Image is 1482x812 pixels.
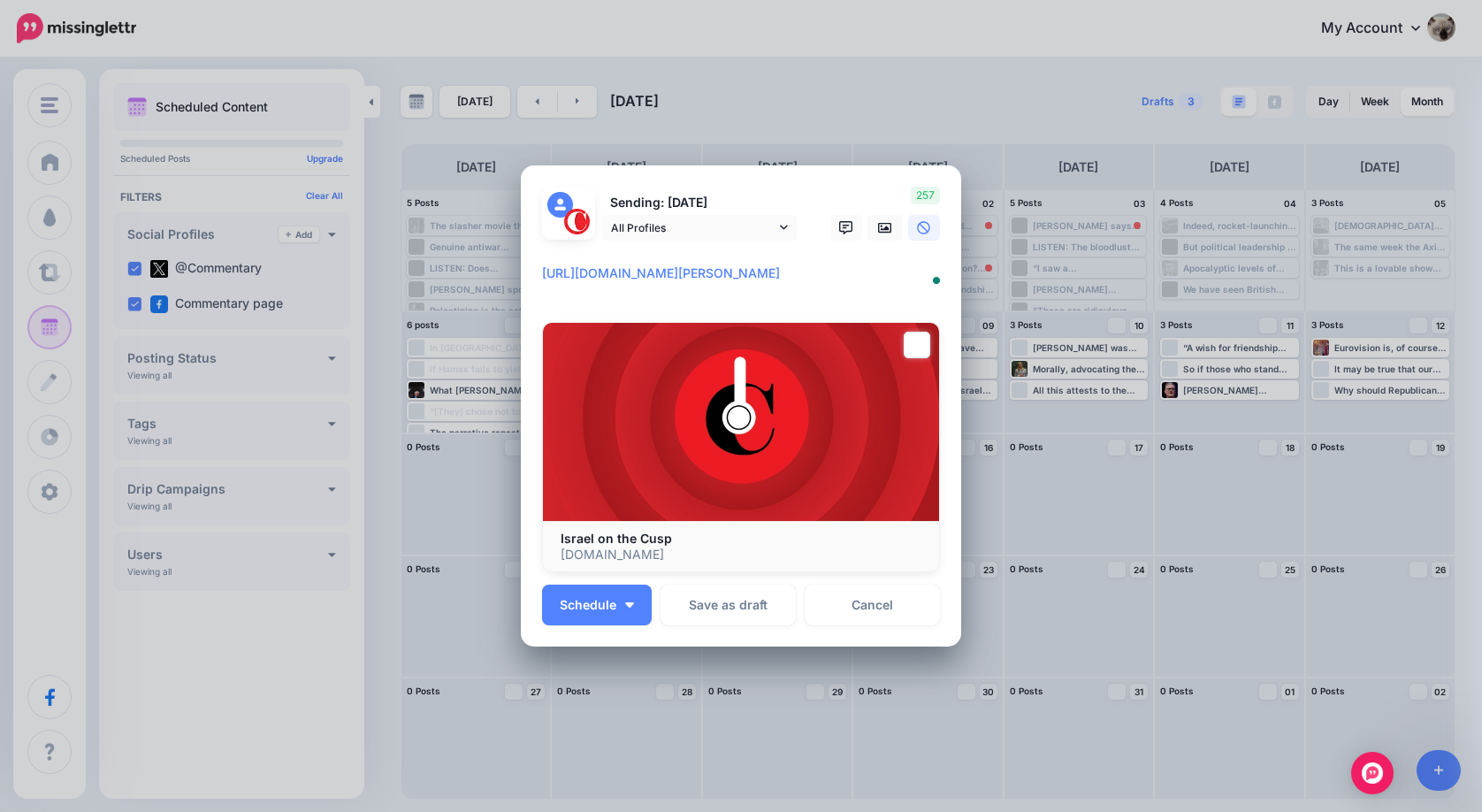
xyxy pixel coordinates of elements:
[911,187,940,204] span: 257
[611,218,775,237] span: All Profiles
[542,263,949,297] textarea: To enrich screen reader interactions, please activate Accessibility in Grammarly extension settings
[602,215,797,241] a: All Profiles
[1351,752,1394,794] div: Open Intercom Messenger
[542,585,652,625] button: Schedule
[547,192,573,218] img: user_default_image.png
[805,585,940,625] a: Cancel
[661,585,796,625] button: Save as draft
[564,209,590,234] img: 291864331_468958885230530_187971914351797662_n-bsa127305.png
[625,602,634,608] img: arrow-down-white.png
[542,265,780,280] mark: [URL][DOMAIN_NAME][PERSON_NAME]
[561,547,921,563] p: [DOMAIN_NAME]
[602,193,797,213] p: Sending: [DATE]
[543,323,939,521] img: Israel on the Cusp
[561,531,672,546] b: Israel on the Cusp
[560,599,616,611] span: Schedule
